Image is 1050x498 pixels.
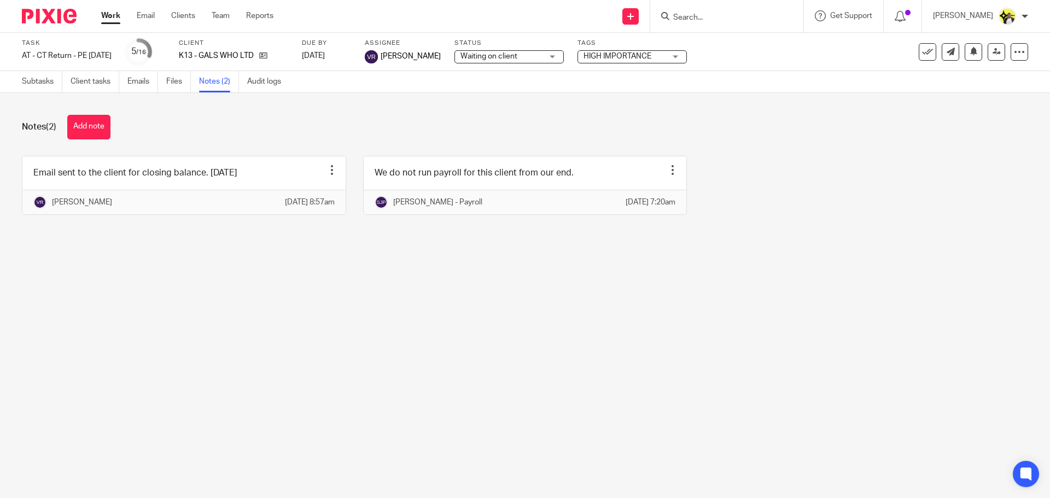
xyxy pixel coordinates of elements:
span: [PERSON_NAME] [381,51,441,62]
a: Work [101,10,120,21]
a: Client tasks [71,71,119,92]
div: AT - CT Return - PE [DATE] [22,50,112,61]
label: Due by [302,39,351,48]
label: Status [454,39,564,48]
input: Search [672,13,771,23]
a: Audit logs [247,71,289,92]
button: Add note [67,115,110,139]
label: Task [22,39,112,48]
label: Tags [577,39,687,48]
small: /16 [136,49,146,55]
p: [DATE] 7:20am [626,197,675,208]
div: 5 [131,45,146,58]
p: [PERSON_NAME] - Payroll [393,197,482,208]
p: [PERSON_NAME] [933,10,993,21]
img: Pixie [22,9,77,24]
label: Client [179,39,288,48]
label: Assignee [365,39,441,48]
a: Emails [127,71,158,92]
span: (2) [46,122,56,131]
img: svg%3E [375,196,388,209]
div: AT - CT Return - PE 30-09-2025 [22,50,112,61]
p: [PERSON_NAME] [52,197,112,208]
a: Clients [171,10,195,21]
a: Files [166,71,191,92]
h1: Notes [22,121,56,133]
p: [DATE] 8:57am [285,197,335,208]
a: Notes (2) [199,71,239,92]
img: Carine-Starbridge.jpg [999,8,1016,25]
span: HIGH IMPORTANCE [584,52,651,60]
a: Team [212,10,230,21]
span: Get Support [830,12,872,20]
img: svg%3E [33,196,46,209]
p: K13 - GALS WHO LTD [179,50,254,61]
a: Reports [246,10,273,21]
span: Waiting on client [460,52,517,60]
a: Email [137,10,155,21]
span: [DATE] [302,52,325,60]
img: svg%3E [365,50,378,63]
a: Subtasks [22,71,62,92]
